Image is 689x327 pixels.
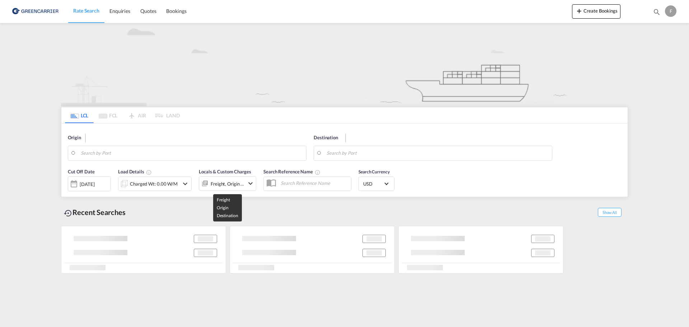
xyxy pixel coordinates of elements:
[11,3,59,19] img: b0b18ec08afe11efb1d4932555f5f09d.png
[65,107,180,123] md-pagination-wrapper: Use the left and right arrow keys to navigate between tabs
[166,8,186,14] span: Bookings
[598,208,622,217] span: Show All
[65,107,94,123] md-tab-item: LCL
[109,8,130,14] span: Enquiries
[575,6,583,15] md-icon: icon-plus 400-fg
[61,123,628,227] div: Origin Search by Port Destination Search by Port Cut Off Date [DATE]SelectLoad DetailsChargeable ...
[665,5,676,17] div: F
[217,197,238,218] span: Freight Origin Destination
[68,169,95,174] span: Cut Off Date
[68,191,73,200] md-datepicker: Select
[315,169,320,175] md-icon: Your search will be saved by the below given name
[73,8,99,14] span: Rate Search
[199,169,251,174] span: Locals & Custom Charges
[653,8,661,19] div: icon-magnify
[68,176,111,191] div: [DATE]
[118,177,192,191] div: Charged Wt: 0.00 W/Micon-chevron-down
[181,179,189,188] md-icon: icon-chevron-down
[64,209,72,218] md-icon: icon-backup-restore
[68,134,81,141] span: Origin
[246,179,255,188] md-icon: icon-chevron-down
[358,169,390,174] span: Search Currency
[327,148,548,159] input: Search by Port
[263,169,320,174] span: Search Reference Name
[572,4,620,19] button: icon-plus 400-fgCreate Bookings
[362,178,390,189] md-select: Select Currency: $ USDUnited States Dollar
[130,179,178,189] div: Charged Wt: 0.00 W/M
[80,181,94,187] div: [DATE]
[61,23,628,106] img: new-LCL.png
[146,169,152,175] md-icon: Chargeable Weight
[140,8,156,14] span: Quotes
[277,178,351,188] input: Search Reference Name
[211,179,244,189] div: Freight Origin Destination
[653,8,661,16] md-icon: icon-magnify
[81,148,303,159] input: Search by Port
[199,176,256,191] div: Freight Origin Destinationicon-chevron-down
[314,134,338,141] span: Destination
[118,169,152,174] span: Load Details
[61,204,128,220] div: Recent Searches
[363,181,383,187] span: USD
